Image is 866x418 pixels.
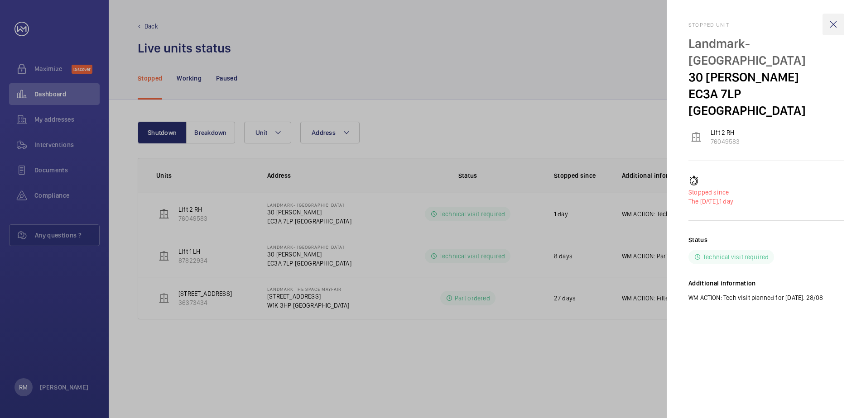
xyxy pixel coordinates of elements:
[688,198,719,205] span: The [DATE],
[688,85,844,119] p: EC3A 7LP [GEOGRAPHIC_DATA]
[688,197,844,206] p: 1 day
[688,293,844,302] p: WM ACTION: Tech visit planned for [DATE]. 28/08
[711,137,740,146] p: 76049583
[688,22,844,28] h2: Stopped unit
[688,35,844,69] p: Landmark- [GEOGRAPHIC_DATA]
[688,188,844,197] p: Stopped since
[688,279,844,288] h2: Additional information
[688,69,844,85] p: 30 [PERSON_NAME]
[703,252,769,261] p: Technical visit required
[711,128,740,137] p: Lift 2 RH
[691,132,702,142] img: elevator.svg
[688,235,707,244] h2: Status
